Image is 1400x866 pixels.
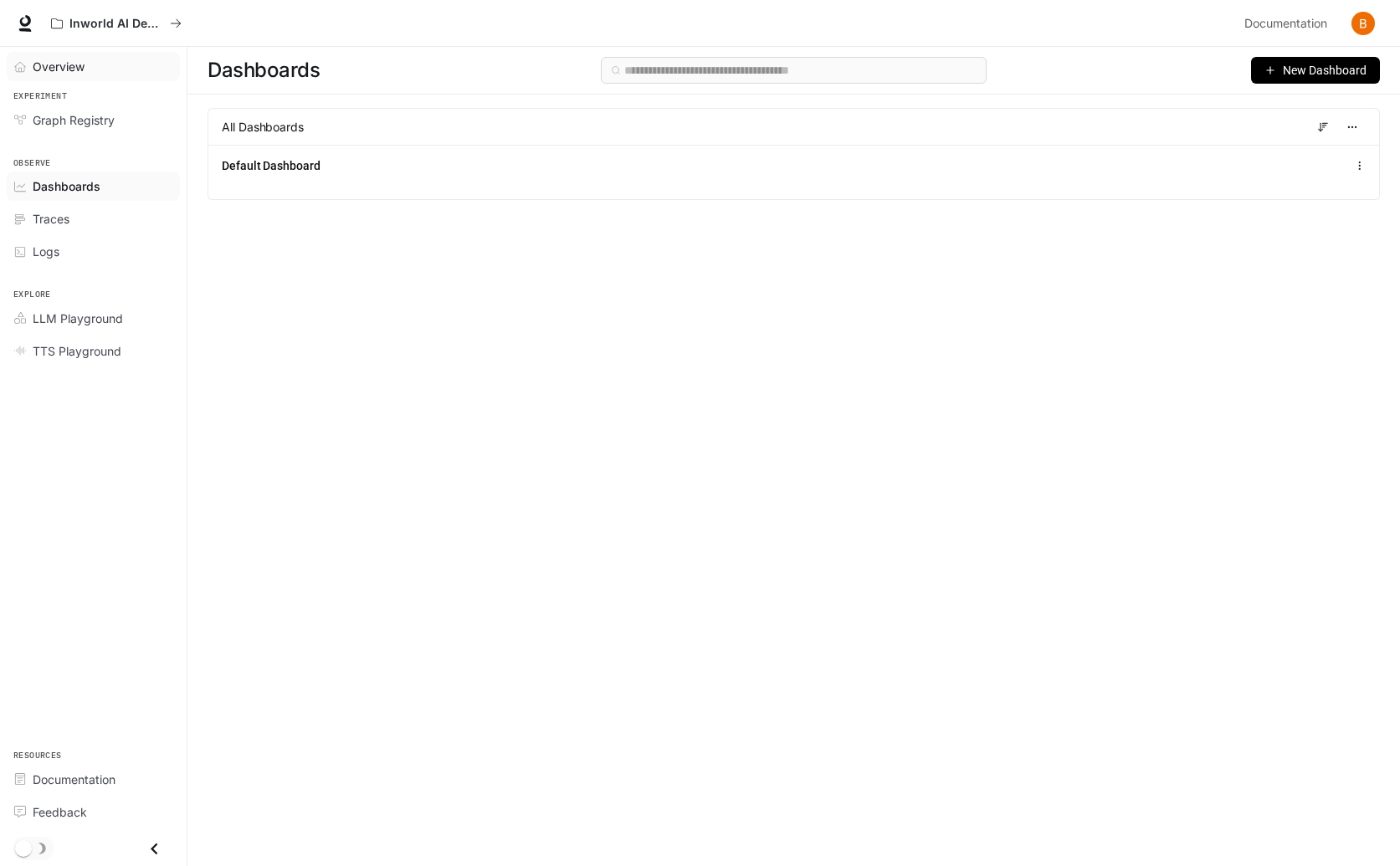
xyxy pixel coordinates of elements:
[69,17,163,31] p: Inworld AI Demos
[7,105,180,135] a: Graph Registry
[7,336,180,366] a: TTS Playground
[7,52,180,81] a: Overview
[7,797,180,827] a: Feedback
[44,7,189,40] button: All workspaces
[33,310,123,327] span: LLM Playground
[208,54,320,87] span: Dashboards
[33,111,115,129] span: Graph Registry
[33,58,85,75] span: Overview
[7,237,180,266] a: Logs
[1283,61,1367,79] span: New Dashboard
[222,157,321,174] a: Default Dashboard
[33,177,100,195] span: Dashboards
[15,838,32,857] span: Dark mode toggle
[1346,7,1380,40] button: User avatar
[1238,7,1340,40] a: Documentation
[136,832,173,866] button: Close drawer
[1351,12,1375,35] img: User avatar
[1251,57,1380,84] button: New Dashboard
[33,210,69,228] span: Traces
[33,243,59,260] span: Logs
[1244,13,1327,34] span: Documentation
[33,771,115,788] span: Documentation
[7,172,180,201] a: Dashboards
[7,765,180,794] a: Documentation
[222,119,304,136] span: All Dashboards
[7,204,180,233] a: Traces
[33,342,121,360] span: TTS Playground
[7,304,180,333] a: LLM Playground
[33,803,87,821] span: Feedback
